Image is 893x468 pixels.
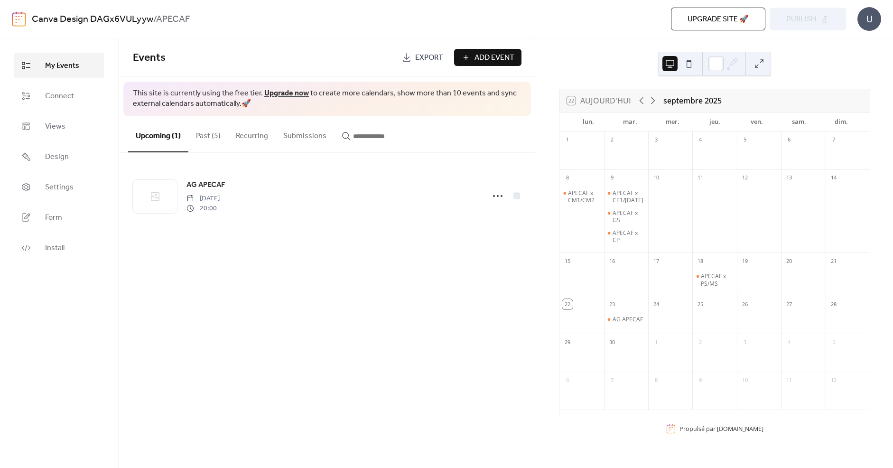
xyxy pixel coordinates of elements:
button: Upcoming (1) [128,116,188,152]
div: 23 [607,299,617,309]
div: 3 [740,337,750,347]
div: 7 [828,135,839,145]
a: Design [14,144,104,169]
a: Views [14,113,104,139]
div: 9 [607,173,617,183]
div: APECAF x CE1/[DATE] [613,189,644,204]
div: APECAF x CP [604,229,648,244]
a: Export [395,49,450,66]
div: APECAF x CE1/CE2 [604,189,648,204]
div: 4 [695,135,706,145]
div: 7 [607,375,617,385]
a: AG APECAF [186,179,225,191]
div: 8 [562,173,573,183]
div: 19 [740,256,750,266]
div: U [857,7,881,31]
span: Export [415,52,443,64]
button: Recurring [228,116,276,151]
div: jeu. [694,112,736,131]
div: 27 [784,299,794,309]
div: 26 [740,299,750,309]
button: Add Event [454,49,521,66]
div: 30 [607,337,617,347]
a: [DOMAIN_NAME] [717,425,763,433]
button: Past (5) [188,116,228,151]
button: Upgrade site 🚀 [671,8,765,30]
div: mar. [609,112,651,131]
div: 5 [740,135,750,145]
span: Install [45,243,65,254]
div: sam. [778,112,820,131]
div: 16 [607,256,617,266]
span: Connect [45,91,74,102]
span: Add Event [474,52,514,64]
div: 3 [651,135,661,145]
div: APECAF x PS/MS [701,272,733,287]
div: 4 [784,337,794,347]
div: 22 [562,299,573,309]
span: My Events [45,60,79,72]
span: Upgrade site 🚀 [688,14,749,25]
div: 1 [651,337,661,347]
div: septembre 2025 [663,95,722,106]
div: APECAF x GS [613,209,644,224]
span: Views [45,121,65,132]
div: 29 [562,337,573,347]
div: 25 [695,299,706,309]
span: Settings [45,182,74,193]
div: APECAF x CP [613,229,644,244]
div: 10 [651,173,661,183]
div: 17 [651,256,661,266]
span: Events [133,47,166,68]
div: 12 [740,173,750,183]
div: APECAF x GS [604,209,648,224]
span: [DATE] [186,194,220,204]
b: / [153,10,156,28]
div: 2 [695,337,706,347]
a: Upgrade now [264,86,309,101]
div: 21 [828,256,839,266]
div: AG APECAF [604,316,648,323]
div: 1 [562,135,573,145]
span: This site is currently using the free tier. to create more calendars, show more than 10 events an... [133,88,521,110]
div: 6 [562,375,573,385]
div: 24 [651,299,661,309]
a: Form [14,205,104,230]
div: 18 [695,256,706,266]
span: 20:00 [186,204,220,214]
div: lun. [567,112,609,131]
div: APECAF x CM1/CM2 [559,189,604,204]
a: My Events [14,53,104,78]
a: Canva Design DAGx6VULyyw [32,10,153,28]
div: 6 [784,135,794,145]
div: ven. [736,112,778,131]
button: Submissions [276,116,334,151]
div: 9 [695,375,706,385]
span: Design [45,151,69,163]
div: 28 [828,299,839,309]
b: APECAF [156,10,190,28]
div: 12 [828,375,839,385]
a: Settings [14,174,104,200]
div: 11 [695,173,706,183]
div: 11 [784,375,794,385]
div: Propulsé par [679,425,763,433]
span: Form [45,212,62,224]
div: APECAF x PS/MS [692,272,736,287]
div: AG APECAF [613,316,643,323]
div: 13 [784,173,794,183]
div: 2 [607,135,617,145]
div: mer. [651,112,694,131]
div: 14 [828,173,839,183]
div: 15 [562,256,573,266]
div: 8 [651,375,661,385]
div: 20 [784,256,794,266]
a: Connect [14,83,104,109]
img: logo [12,11,26,27]
div: 10 [740,375,750,385]
div: APECAF x CM1/CM2 [568,189,600,204]
div: dim. [820,112,862,131]
a: Install [14,235,104,261]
